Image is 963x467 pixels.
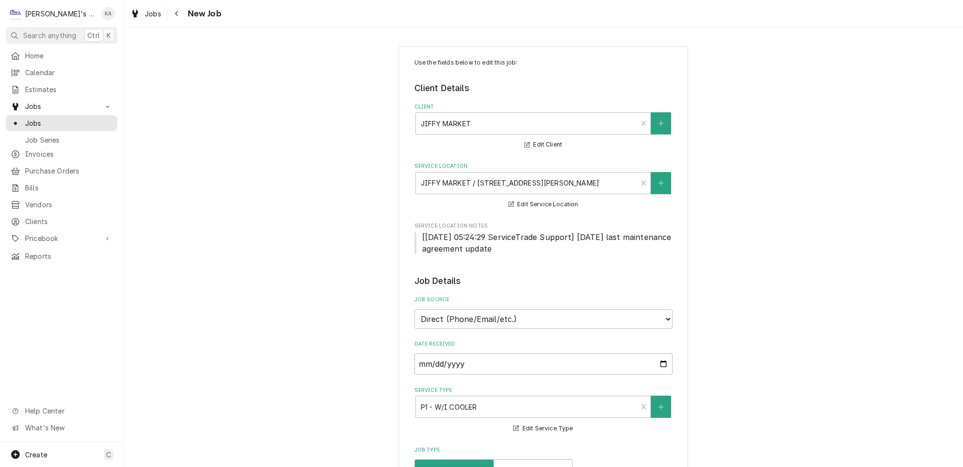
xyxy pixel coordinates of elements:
[6,132,117,148] a: Job Series
[651,172,671,194] button: Create New Location
[25,200,112,210] span: Vendors
[25,423,111,433] span: What's New
[422,232,674,254] span: [[DATE] 05:24:29 ServiceTrade Support] [DATE] last maintenance agreement update
[414,296,673,328] div: Job Source
[414,340,673,348] label: Date Received
[6,248,117,264] a: Reports
[6,27,117,44] button: Search anythingCtrlK
[101,7,115,20] div: KA
[25,51,112,61] span: Home
[25,451,47,459] span: Create
[414,103,673,111] label: Client
[25,233,98,243] span: Pricebook
[414,222,673,230] span: Service Location Notes
[25,135,112,145] span: Job Series
[9,7,22,20] div: C
[414,353,673,374] input: yyyy-mm-dd
[107,30,111,40] span: K
[6,115,117,131] a: Jobs
[658,404,664,411] svg: Create New Service
[6,420,117,436] a: Go to What's New
[6,180,117,196] a: Bills
[414,82,673,94] legend: Client Details
[6,230,117,246] a: Go to Pricebook
[145,9,161,19] span: Jobs
[25,183,112,193] span: Bills
[25,216,112,227] span: Clients
[651,112,671,134] button: Create New Client
[6,146,117,162] a: Invoices
[414,296,673,304] label: Job Source
[6,98,117,114] a: Go to Jobs
[6,213,117,229] a: Clients
[126,6,165,22] a: Jobs
[512,423,574,435] button: Edit Service Type
[87,30,100,40] span: Ctrl
[414,387,673,434] div: Service Type
[101,7,115,20] div: Korey Austin's Avatar
[25,101,98,111] span: Jobs
[414,275,673,287] legend: Job Details
[414,162,673,210] div: Service Location
[6,48,117,64] a: Home
[6,65,117,80] a: Calendar
[658,180,664,187] svg: Create New Location
[169,6,185,21] button: Navigate back
[25,84,112,94] span: Estimates
[6,163,117,179] a: Purchase Orders
[25,149,112,159] span: Invoices
[6,81,117,97] a: Estimates
[6,403,117,419] a: Go to Help Center
[25,251,112,261] span: Reports
[414,58,673,67] p: Use the fields below to edit this job:
[9,7,22,20] div: Clay's Refrigeration's Avatar
[25,67,112,78] span: Calendar
[414,162,673,170] label: Service Location
[414,340,673,374] div: Date Received
[658,120,664,127] svg: Create New Client
[651,396,671,418] button: Create New Service
[414,222,673,254] div: Service Location Notes
[23,30,76,40] span: Search anything
[414,231,673,254] span: Service Location Notes
[185,7,221,20] span: New Job
[25,166,112,176] span: Purchase Orders
[507,199,580,211] button: Edit Service Location
[25,118,112,128] span: Jobs
[414,387,673,394] label: Service Type
[106,450,111,460] span: C
[414,103,673,151] div: Client
[25,9,96,19] div: [PERSON_NAME]'s Refrigeration
[25,406,111,416] span: Help Center
[414,446,673,454] label: Job Type
[523,139,564,151] button: Edit Client
[6,197,117,213] a: Vendors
